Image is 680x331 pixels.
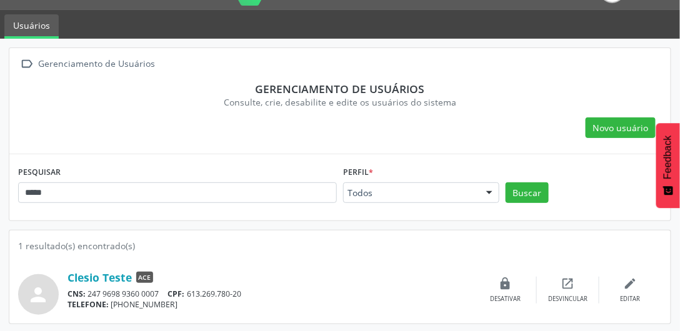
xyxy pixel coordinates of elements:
[490,295,521,304] div: Desativar
[18,55,36,73] i: 
[168,289,185,299] span: CPF:
[18,55,157,73] a:  Gerenciamento de Usuários
[27,82,653,96] div: Gerenciamento de usuários
[36,55,157,73] div: Gerenciamento de Usuários
[593,121,649,134] span: Novo usuário
[136,272,153,283] span: ACE
[586,117,656,139] button: Novo usuário
[656,123,680,208] button: Feedback - Mostrar pesquisa
[548,295,587,304] div: Desvincular
[67,289,474,299] div: 247 9698 9360 0007 613.269.780-20
[347,187,474,199] span: Todos
[561,277,575,290] i: open_in_new
[499,277,512,290] i: lock
[27,96,653,109] div: Consulte, crie, desabilite e edite os usuários do sistema
[624,277,637,290] i: edit
[18,163,61,182] label: PESQUISAR
[506,182,549,204] button: Buscar
[67,289,86,299] span: CNS:
[27,284,50,306] i: person
[67,270,132,284] a: Clesio Teste
[67,299,474,310] div: [PHONE_NUMBER]
[662,136,674,179] span: Feedback
[343,163,373,182] label: Perfil
[67,299,109,310] span: TELEFONE:
[4,14,59,39] a: Usuários
[18,239,662,252] div: 1 resultado(s) encontrado(s)
[621,295,641,304] div: Editar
